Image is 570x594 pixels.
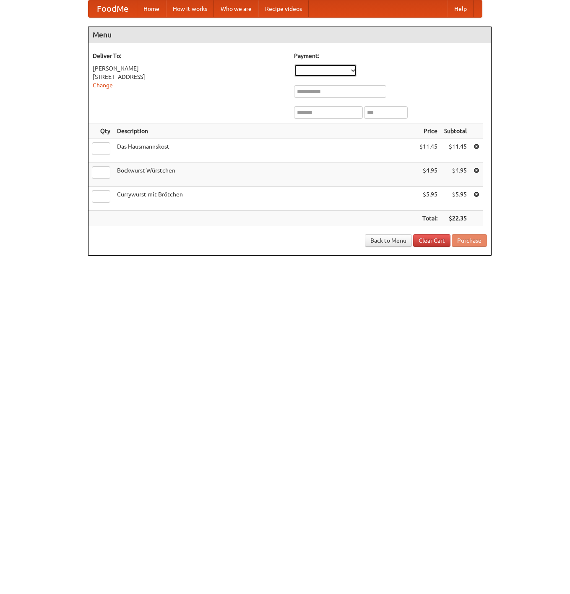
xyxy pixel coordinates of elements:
[88,26,491,43] h4: Menu
[166,0,214,17] a: How it works
[294,52,487,60] h5: Payment:
[441,163,470,187] td: $4.95
[441,187,470,211] td: $5.95
[88,0,137,17] a: FoodMe
[114,187,416,211] td: Currywurst mit Brötchen
[93,64,286,73] div: [PERSON_NAME]
[93,82,113,89] a: Change
[416,163,441,187] td: $4.95
[93,73,286,81] div: [STREET_ADDRESS]
[365,234,412,247] a: Back to Menu
[114,139,416,163] td: Das Hausmannskost
[416,211,441,226] th: Total:
[416,139,441,163] td: $11.45
[214,0,258,17] a: Who we are
[452,234,487,247] button: Purchase
[258,0,309,17] a: Recipe videos
[416,187,441,211] td: $5.95
[114,163,416,187] td: Bockwurst Würstchen
[448,0,474,17] a: Help
[114,123,416,139] th: Description
[441,123,470,139] th: Subtotal
[441,211,470,226] th: $22.35
[441,139,470,163] td: $11.45
[413,234,450,247] a: Clear Cart
[137,0,166,17] a: Home
[88,123,114,139] th: Qty
[416,123,441,139] th: Price
[93,52,286,60] h5: Deliver To:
